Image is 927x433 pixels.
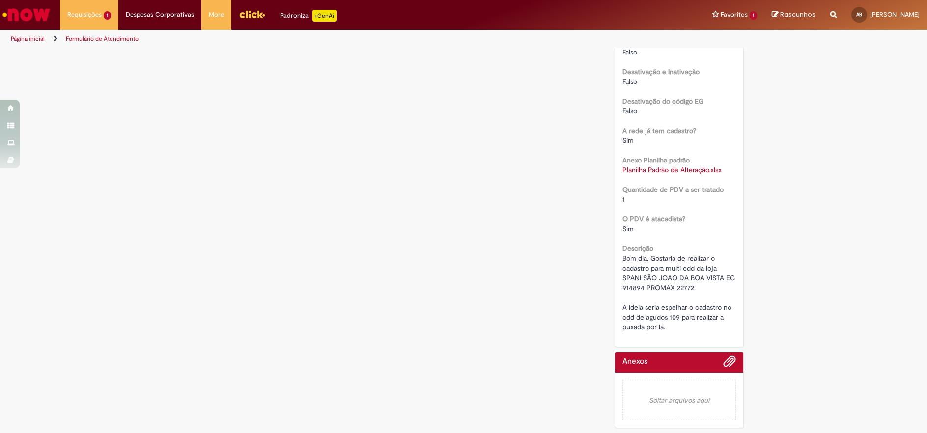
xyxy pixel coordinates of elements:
b: A rede já tem cadastro? [622,126,696,135]
span: Requisições [67,10,102,20]
em: Soltar arquivos aqui [622,380,736,420]
span: Sim [622,136,634,145]
p: +GenAi [312,10,337,22]
span: Falso [622,48,637,56]
b: Anexo Planilha padrão [622,156,690,164]
h2: Anexos [622,357,647,366]
button: Adicionar anexos [723,355,736,373]
span: Bom dia. Gostaria de realizar o cadastro para multi cdd da loja SPANI SÃO JOAO DA BOA VISTA EG 91... [622,254,737,331]
span: 1 [622,195,625,204]
a: Download de Planilha Padrão de Alteração.xlsx [622,165,722,174]
img: ServiceNow [1,5,52,25]
div: Padroniza [280,10,337,22]
b: Desativação e Inativação [622,67,700,76]
span: Favoritos [721,10,748,20]
span: Falso [622,77,637,86]
span: Falso [622,107,637,115]
ul: Trilhas de página [7,30,611,48]
span: Sim [622,224,634,233]
img: click_logo_yellow_360x200.png [239,7,265,22]
span: AB [856,11,862,18]
span: 1 [104,11,111,20]
span: [PERSON_NAME] [870,10,920,19]
b: O PDV é atacadista? [622,215,685,223]
span: More [209,10,224,20]
span: Rascunhos [780,10,815,19]
span: Despesas Corporativas [126,10,194,20]
b: Quantidade de PDV a ser tratado [622,185,724,194]
b: Desativação do código EG [622,97,703,106]
a: Página inicial [11,35,45,43]
a: Formulário de Atendimento [66,35,139,43]
a: Rascunhos [772,10,815,20]
span: 1 [750,11,757,20]
b: Descrição [622,244,653,253]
